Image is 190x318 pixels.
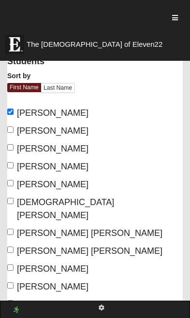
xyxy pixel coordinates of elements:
[17,144,88,153] span: [PERSON_NAME]
[7,282,14,289] input: [PERSON_NAME]
[7,229,14,235] input: [PERSON_NAME] [PERSON_NAME]
[7,126,14,133] input: [PERSON_NAME]
[17,282,88,291] span: [PERSON_NAME]
[17,162,88,171] span: [PERSON_NAME]
[7,247,14,253] input: [PERSON_NAME] [PERSON_NAME]
[17,300,88,309] span: [PERSON_NAME]
[5,35,24,54] img: Eleven22 logo
[17,246,162,256] span: [PERSON_NAME] [PERSON_NAME]
[17,180,88,189] span: [PERSON_NAME]
[7,198,14,204] input: [DEMOGRAPHIC_DATA][PERSON_NAME]
[7,83,41,92] a: First Name
[7,56,183,67] h4: Students
[17,264,88,274] span: [PERSON_NAME]
[17,228,162,238] span: [PERSON_NAME] [PERSON_NAME]
[17,126,88,136] span: [PERSON_NAME]
[17,108,88,118] span: [PERSON_NAME]
[7,109,14,115] input: [PERSON_NAME]
[17,197,114,220] span: [DEMOGRAPHIC_DATA][PERSON_NAME]
[7,71,30,81] label: Sort by
[7,264,14,271] input: [PERSON_NAME]
[27,40,162,49] span: The [DEMOGRAPHIC_DATA] of Eleven22
[41,83,75,93] a: Last Name
[93,301,110,315] a: Page Properties (Alt+P)
[7,144,14,151] input: [PERSON_NAME]
[7,162,14,168] input: [PERSON_NAME]
[7,180,14,186] input: [PERSON_NAME]
[14,305,19,315] a: Web cache enabled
